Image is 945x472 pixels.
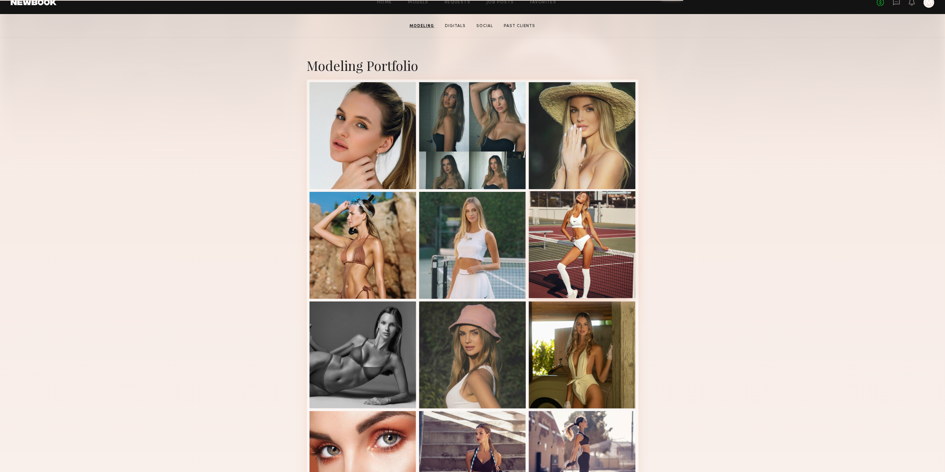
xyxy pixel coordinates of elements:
[408,0,429,5] a: Models
[530,0,557,5] a: Favorites
[443,23,469,29] a: Digitals
[501,23,538,29] a: Past Clients
[445,0,470,5] a: Requests
[377,0,392,5] a: Home
[486,0,514,5] a: Job Posts
[307,56,638,74] div: Modeling Portfolio
[407,23,437,29] a: Modeling
[474,23,496,29] a: Social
